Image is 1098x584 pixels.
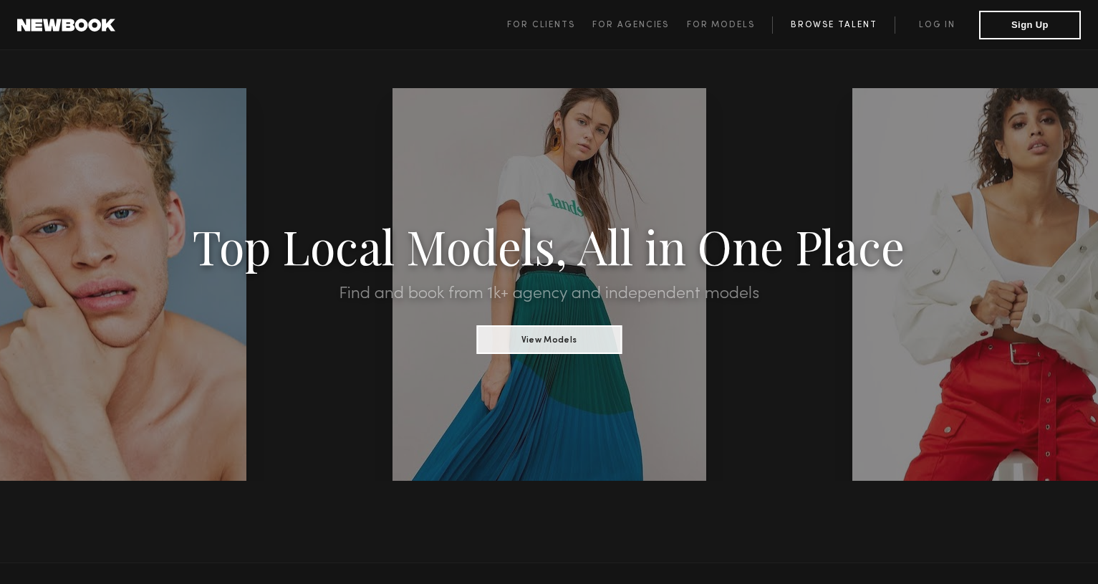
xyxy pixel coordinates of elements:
[592,16,686,34] a: For Agencies
[507,16,592,34] a: For Clients
[82,285,1016,302] h2: Find and book from 1k+ agency and independent models
[507,21,575,29] span: For Clients
[895,16,979,34] a: Log in
[476,325,622,354] button: View Models
[687,16,773,34] a: For Models
[476,330,622,346] a: View Models
[592,21,669,29] span: For Agencies
[687,21,755,29] span: For Models
[979,11,1081,39] button: Sign Up
[82,224,1016,268] h1: Top Local Models, All in One Place
[772,16,895,34] a: Browse Talent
